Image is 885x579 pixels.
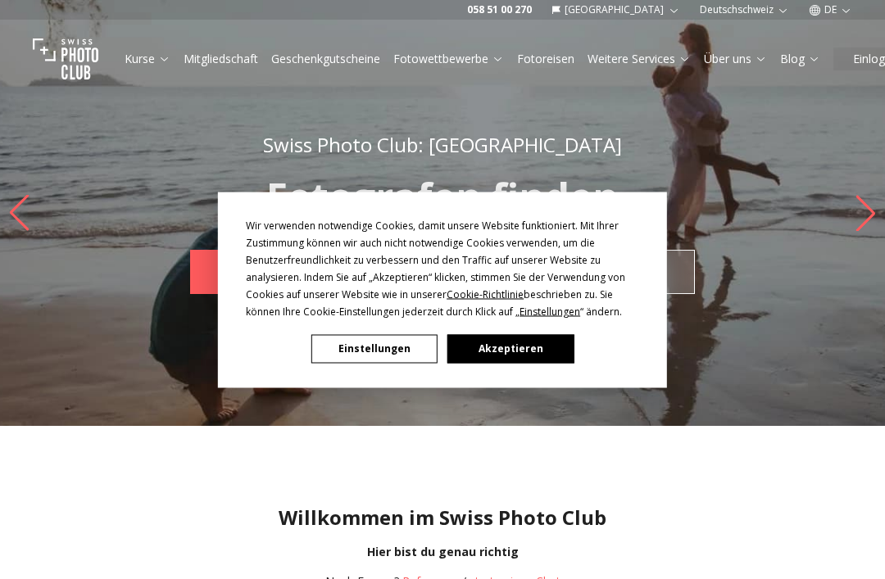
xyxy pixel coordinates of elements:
[246,216,639,319] div: Wir verwenden notwendige Cookies, damit unsere Website funktioniert. Mit Ihrer Zustimmung können ...
[520,304,580,318] span: Einstellungen
[218,192,667,387] div: Cookie Consent Prompt
[311,334,438,363] button: Einstellungen
[447,334,574,363] button: Akzeptieren
[447,287,524,301] span: Cookie-Richtlinie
